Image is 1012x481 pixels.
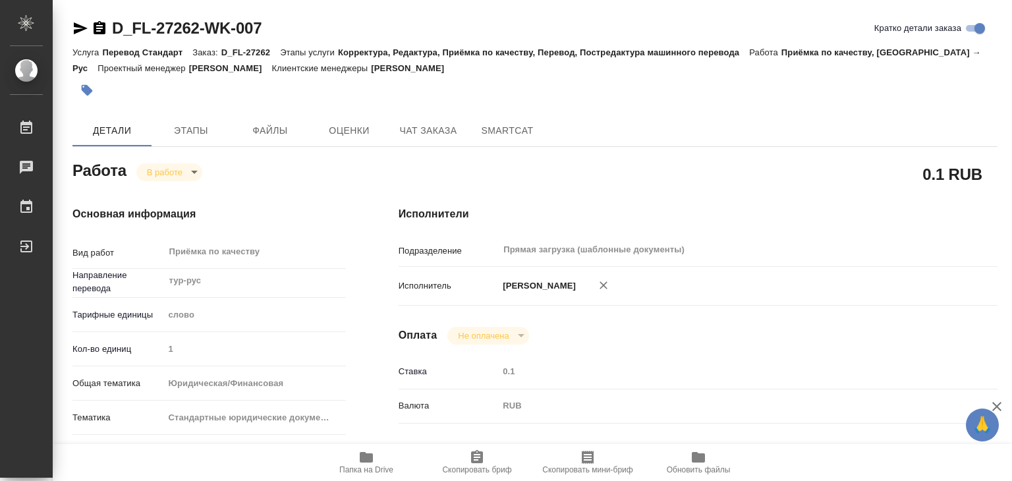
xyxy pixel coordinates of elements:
[72,377,163,390] p: Общая тематика
[192,47,221,57] p: Заказ:
[399,327,437,343] h4: Оплата
[442,465,511,474] span: Скопировать бриф
[498,279,576,293] p: [PERSON_NAME]
[239,123,302,139] span: Файлы
[667,465,731,474] span: Обновить файлы
[163,407,346,429] div: Стандартные юридические документы, договоры, уставы
[92,20,107,36] button: Скопировать ссылку
[102,47,192,57] p: Перевод Стандарт
[874,22,961,35] span: Кратко детали заказа
[72,47,102,57] p: Услуга
[159,123,223,139] span: Этапы
[136,163,202,181] div: В работе
[143,167,186,178] button: В работе
[112,19,262,37] a: D_FL-27262-WK-007
[399,244,499,258] p: Подразделение
[397,123,460,139] span: Чат заказа
[971,411,994,439] span: 🙏
[72,20,88,36] button: Скопировать ссылку для ЯМессенджера
[163,339,346,358] input: Пустое поле
[966,409,999,441] button: 🙏
[454,330,513,341] button: Не оплачена
[498,395,947,417] div: RUB
[399,399,499,412] p: Валюта
[72,343,163,356] p: Кол-во единиц
[189,63,272,73] p: [PERSON_NAME]
[72,269,163,295] p: Направление перевода
[72,308,163,322] p: Тарифные единицы
[338,47,749,57] p: Корректура, Редактура, Приёмка по качеству, Перевод, Постредактура машинного перевода
[72,246,163,260] p: Вид работ
[498,362,947,381] input: Пустое поле
[72,206,346,222] h4: Основная информация
[72,157,126,181] h2: Работа
[476,123,539,139] span: SmartCat
[589,271,618,300] button: Удалить исполнителя
[399,206,998,222] h4: Исполнители
[311,444,422,481] button: Папка на Drive
[749,47,781,57] p: Работа
[422,444,532,481] button: Скопировать бриф
[72,411,163,424] p: Тематика
[643,444,754,481] button: Обновить файлы
[542,465,632,474] span: Скопировать мини-бриф
[72,76,101,105] button: Добавить тэг
[399,279,499,293] p: Исполнитель
[280,47,338,57] p: Этапы услуги
[163,372,346,395] div: Юридическая/Финансовая
[80,123,144,139] span: Детали
[399,365,499,378] p: Ставка
[98,63,188,73] p: Проектный менеджер
[447,327,528,345] div: В работе
[371,63,454,73] p: [PERSON_NAME]
[922,163,982,185] h2: 0.1 RUB
[318,123,381,139] span: Оценки
[272,63,372,73] p: Клиентские менеджеры
[532,444,643,481] button: Скопировать мини-бриф
[221,47,280,57] p: D_FL-27262
[163,304,346,326] div: слово
[339,465,393,474] span: Папка на Drive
